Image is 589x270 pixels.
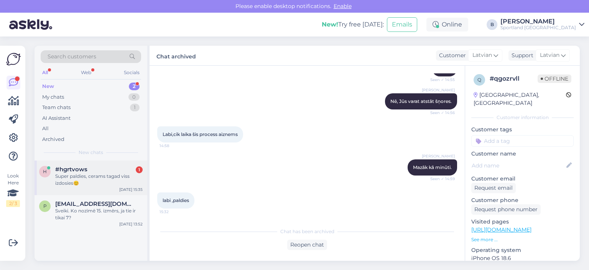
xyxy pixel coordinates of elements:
[119,221,143,227] div: [DATE] 13:52
[48,53,96,61] span: Search customers
[500,18,576,25] div: [PERSON_NAME]
[422,153,455,159] span: [PERSON_NAME]
[540,51,559,60] span: Latvian
[426,176,455,182] span: Seen ✓ 14:59
[55,173,143,187] div: Super paldies, cerams tagad viss izdosies😊
[413,164,452,170] span: Mazāk kā minūti.
[472,161,565,170] input: Add name
[119,187,143,192] div: [DATE] 15:35
[42,125,49,133] div: All
[129,83,140,90] div: 2
[472,51,492,60] span: Latvian
[426,110,455,116] span: Seen ✓ 14:56
[390,98,452,104] span: Nē, Jūs varat atstāt šņores.
[42,93,64,101] div: My chats
[474,91,566,107] div: [GEOGRAPHIC_DATA], [GEOGRAPHIC_DATA]
[490,74,538,83] div: # qgozrvll
[160,143,188,149] span: 14:58
[280,228,334,235] span: Chat has been archived
[471,135,574,147] input: Add a tag
[163,197,189,203] span: labi ,paldies
[6,200,20,207] div: 2 / 3
[287,240,327,250] div: Reopen chat
[471,218,574,226] p: Visited pages
[471,126,574,134] p: Customer tags
[55,200,135,207] span: pbmk@inbox.lv
[6,52,21,66] img: Askly Logo
[43,169,47,174] span: h
[42,136,64,143] div: Archived
[128,93,140,101] div: 0
[538,75,571,83] span: Offline
[422,87,455,93] span: [PERSON_NAME]
[471,175,574,183] p: Customer email
[42,104,71,111] div: Team chats
[55,207,143,221] div: Sveiki. Ko nozīmē 15. izmērs, ja tie ir tikai 7?
[500,18,584,31] a: [PERSON_NAME]Sportland [GEOGRAPHIC_DATA]
[471,196,574,204] p: Customer phone
[471,226,531,233] a: [URL][DOMAIN_NAME]
[41,68,49,78] div: All
[79,68,93,78] div: Web
[477,77,481,83] span: q
[426,18,468,31] div: Online
[322,20,384,29] div: Try free [DATE]:
[471,183,516,193] div: Request email
[322,21,338,28] b: New!
[508,51,533,60] div: Support
[471,150,574,158] p: Customer name
[471,204,541,215] div: Request phone number
[156,50,196,61] label: Chat archived
[160,209,188,215] span: 15:32
[471,114,574,121] div: Customer information
[331,3,354,10] span: Enable
[79,149,103,156] span: New chats
[55,166,87,173] span: #hgrtvows
[471,254,574,262] p: iPhone OS 18.6
[471,236,574,243] p: See more ...
[43,203,47,209] span: p
[500,25,576,31] div: Sportland [GEOGRAPHIC_DATA]
[42,114,71,122] div: AI Assistant
[471,246,574,254] p: Operating system
[387,17,417,32] button: Emails
[426,77,455,83] span: Seen ✓ 14:55
[487,19,497,30] div: B
[136,166,143,173] div: 1
[436,51,466,60] div: Customer
[122,68,141,78] div: Socials
[130,104,140,111] div: 1
[42,83,54,90] div: New
[6,172,20,207] div: Look Here
[163,131,238,137] span: Labi,cik laika šis process aiznems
